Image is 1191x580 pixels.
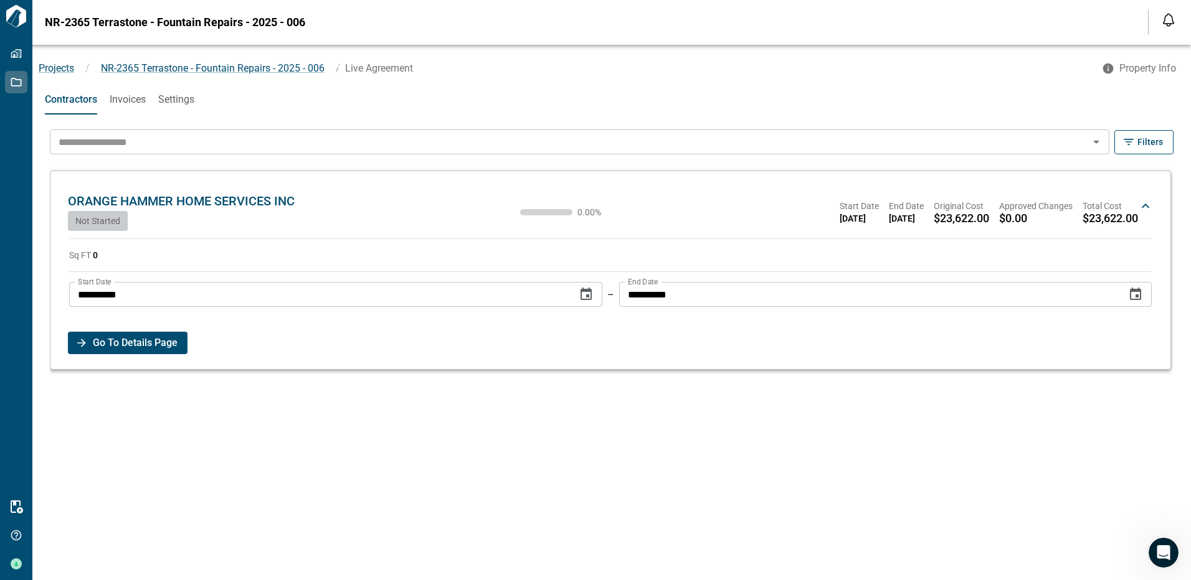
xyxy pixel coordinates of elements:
span: $23,622.00 [934,212,989,225]
span: [DATE] [889,212,924,225]
span: Original Cost [934,200,989,212]
button: Go To Details Page [68,332,187,354]
span: Go To Details Page [93,332,178,354]
span: Filters [1137,136,1163,148]
button: Open notification feed [1159,10,1179,30]
span: NR-2365 Terrastone - Fountain Repairs - 2025 - 006 [101,62,325,74]
span: Not Started [75,216,120,226]
div: base tabs [32,85,1191,115]
label: End Date [628,276,658,287]
button: Filters [1114,130,1174,154]
span: Contractors [45,93,97,106]
button: Property Info [1094,57,1186,80]
p: – [607,288,614,302]
a: Projects [39,62,74,74]
strong: 0 [93,250,98,260]
span: NR-2365 Terrastone - Fountain Repairs - 2025 - 006 [45,16,305,29]
span: Start Date [840,200,879,212]
span: Settings [158,93,194,106]
span: $23,622.00 [1083,212,1138,225]
span: Sq FT [69,250,98,260]
button: Open [1088,133,1105,151]
span: Property Info [1119,62,1176,75]
span: Approved Changes [999,200,1073,212]
span: Total Cost [1083,200,1138,212]
label: Start Date [78,276,111,287]
div: ORANGE HAMMER HOME SERVICES INCNot Started0.00%Start Date[DATE]End Date[DATE]Original Cost$23,622... [63,181,1158,231]
span: Live Agreement [345,62,413,74]
span: $0.00 [999,212,1027,225]
span: 0.00 % [577,208,615,217]
span: Invoices [110,93,146,106]
iframe: Intercom live chat [1149,538,1179,568]
span: End Date [889,200,924,212]
span: ORANGE HAMMER HOME SERVICES INC [68,194,295,208]
nav: breadcrumb [32,61,1094,76]
span: [DATE] [840,212,879,225]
